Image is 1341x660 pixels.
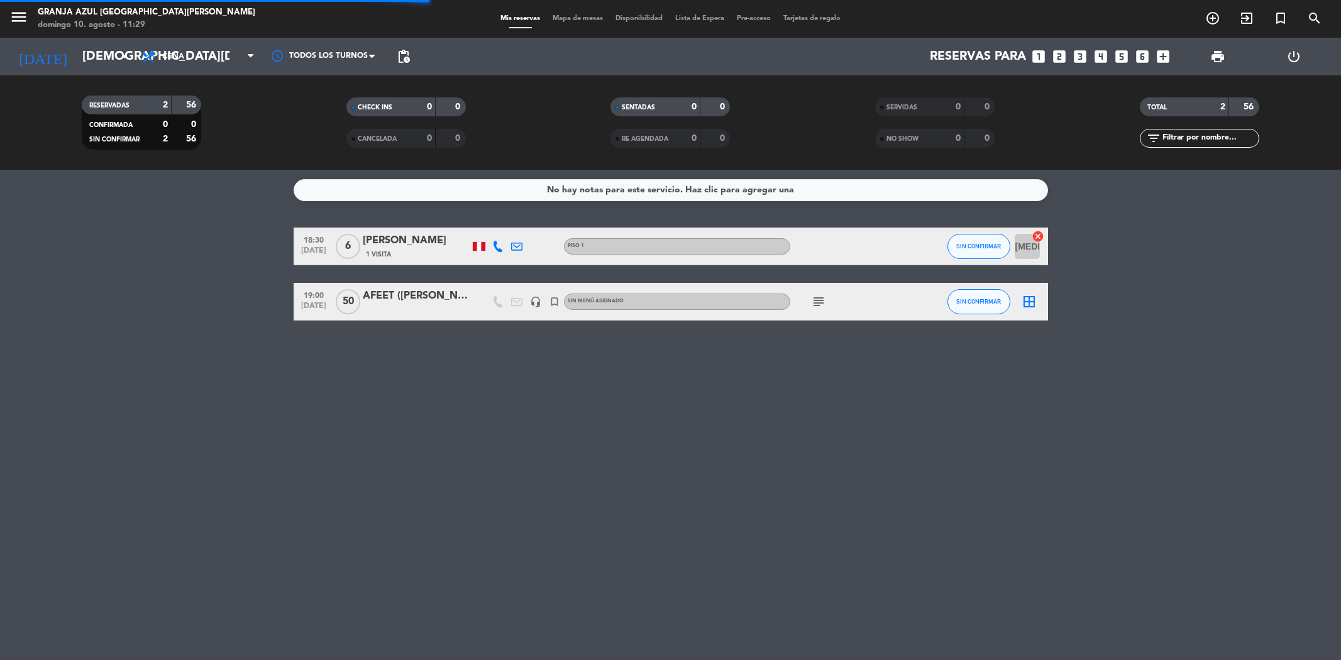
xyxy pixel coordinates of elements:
[336,234,360,259] span: 6
[162,52,184,61] span: Cena
[530,296,541,307] i: headset_mic
[1161,131,1259,145] input: Filtrar por nombre...
[956,298,1001,305] span: SIN CONFIRMAR
[494,15,546,22] span: Mis reservas
[956,102,961,111] strong: 0
[9,8,28,31] button: menu
[947,289,1010,314] button: SIN CONFIRMAR
[298,287,329,302] span: 19:00
[163,135,168,143] strong: 2
[1032,230,1044,243] i: cancel
[568,299,624,304] span: Sin menú asignado
[1255,38,1332,75] div: LOG OUT
[1147,104,1167,111] span: TOTAL
[568,243,584,248] span: Piso 1
[186,135,199,143] strong: 56
[358,104,392,111] span: CHECK INS
[1205,11,1220,26] i: add_circle_outline
[9,43,76,70] i: [DATE]
[366,250,391,260] span: 1 Visita
[89,122,133,128] span: CONFIRMADA
[9,8,28,26] i: menu
[1155,48,1171,65] i: add_box
[1022,294,1037,309] i: border_all
[1093,48,1109,65] i: looks_4
[186,101,199,109] strong: 56
[930,49,1026,64] span: Reservas para
[886,136,919,142] span: NO SHOW
[731,15,777,22] span: Pre-acceso
[1146,131,1161,146] i: filter_list
[622,104,655,111] span: SENTADAS
[89,102,130,109] span: RESERVADAS
[163,120,168,129] strong: 0
[956,134,961,143] strong: 0
[720,102,727,111] strong: 0
[298,232,329,246] span: 18:30
[1239,11,1254,26] i: exit_to_app
[549,296,560,307] i: turned_in_not
[609,15,669,22] span: Disponibilidad
[886,104,917,111] span: SERVIDAS
[1113,48,1130,65] i: looks_5
[1072,48,1088,65] i: looks_3
[985,134,992,143] strong: 0
[38,6,255,19] div: Granja Azul [GEOGRAPHIC_DATA][PERSON_NAME]
[427,134,432,143] strong: 0
[1273,11,1288,26] i: turned_in_not
[117,49,132,64] i: arrow_drop_down
[547,183,794,197] div: No hay notas para este servicio. Haz clic para agregar una
[358,136,397,142] span: CANCELADA
[1220,102,1225,111] strong: 2
[336,289,360,314] span: 50
[985,102,992,111] strong: 0
[669,15,731,22] span: Lista de Espera
[427,102,432,111] strong: 0
[363,288,470,304] div: AFEET ([PERSON_NAME])
[298,302,329,316] span: [DATE]
[956,243,1001,250] span: SIN CONFIRMAR
[38,19,255,31] div: domingo 10. agosto - 11:29
[546,15,609,22] span: Mapa de mesas
[1244,102,1256,111] strong: 56
[1051,48,1068,65] i: looks_two
[811,294,826,309] i: subject
[1134,48,1151,65] i: looks_6
[692,102,697,111] strong: 0
[1286,49,1301,64] i: power_settings_new
[1210,49,1225,64] span: print
[191,120,199,129] strong: 0
[89,136,140,143] span: SIN CONFIRMAR
[777,15,847,22] span: Tarjetas de regalo
[363,233,470,249] div: [PERSON_NAME]
[947,234,1010,259] button: SIN CONFIRMAR
[1030,48,1047,65] i: looks_one
[396,49,411,64] span: pending_actions
[622,136,668,142] span: RE AGENDADA
[720,134,727,143] strong: 0
[455,134,463,143] strong: 0
[298,246,329,261] span: [DATE]
[692,134,697,143] strong: 0
[1307,11,1322,26] i: search
[455,102,463,111] strong: 0
[163,101,168,109] strong: 2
